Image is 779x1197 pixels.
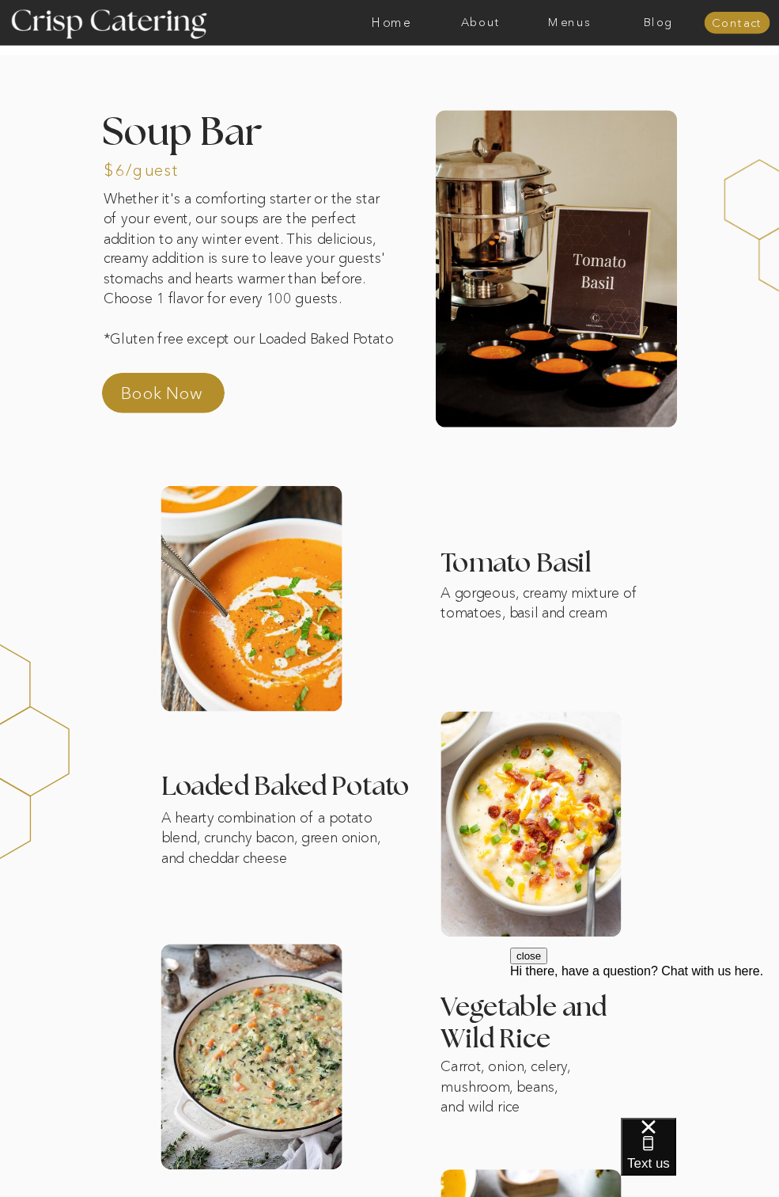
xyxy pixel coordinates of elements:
iframe: podium webchat widget prompt [510,948,779,1138]
p: A gorgeous, creamy mixture of tomatoes, basil and cream [441,583,677,630]
p: Carrot, onion, celery, mushroom, beans, and wild rice [441,1057,580,1138]
h3: Tomato Basil [441,550,677,578]
a: Book Now [121,381,235,412]
a: Menus [525,17,614,29]
a: Home [347,17,436,29]
p: A hearty combination of a potato blend, crunchy bacon, green onion, and cheddar cheese [161,808,388,887]
p: Whether it's a comforting starter or the star of your event, our soups are the perfect addition t... [104,188,397,369]
iframe: podium webchat widget bubble [621,1118,779,1197]
a: About [437,17,525,29]
h3: Vegetable and Wild Rice [441,991,695,1056]
h3: $6/guest [104,163,212,182]
h3: Loaded Baked Potato [161,773,417,805]
a: Blog [615,17,703,29]
a: Contact [705,17,770,29]
h2: Soup Bar [102,113,351,192]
